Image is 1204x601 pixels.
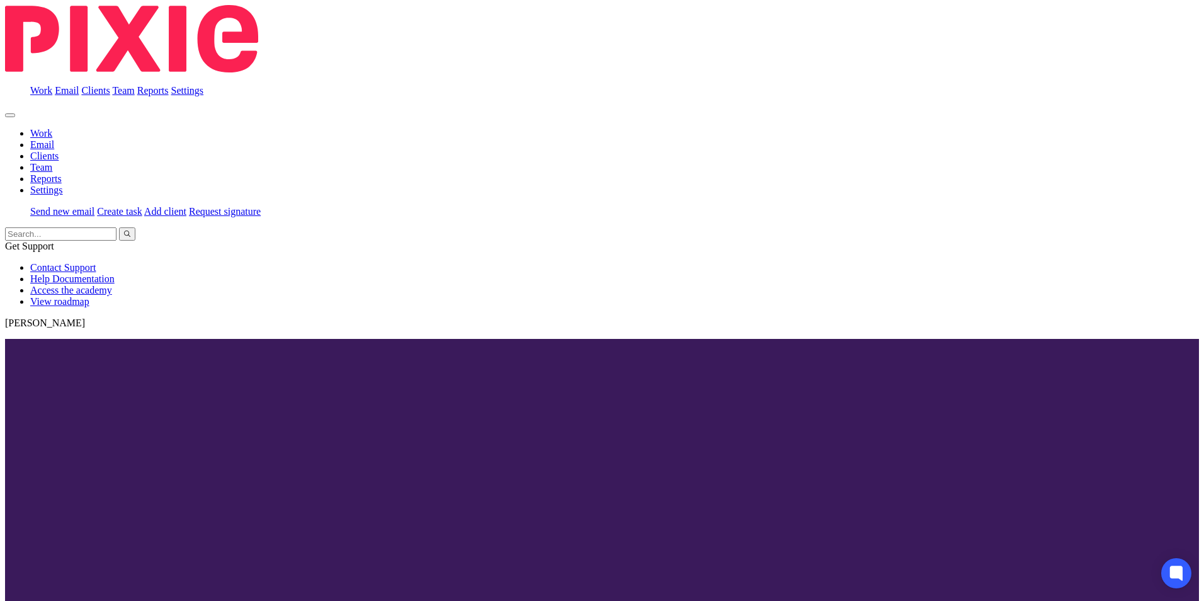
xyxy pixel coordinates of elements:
[144,206,186,217] a: Add client
[189,206,261,217] a: Request signature
[5,318,1199,329] p: [PERSON_NAME]
[119,227,135,241] button: Search
[30,162,52,173] a: Team
[55,85,79,96] a: Email
[5,5,258,72] img: Pixie
[30,185,63,195] a: Settings
[5,227,116,241] input: Search
[30,296,89,307] a: View roadmap
[171,85,204,96] a: Settings
[97,206,142,217] a: Create task
[137,85,169,96] a: Reports
[30,128,52,139] a: Work
[5,241,54,251] span: Get Support
[30,206,94,217] a: Send new email
[81,85,110,96] a: Clients
[112,85,134,96] a: Team
[30,173,62,184] a: Reports
[30,139,54,150] a: Email
[30,151,59,161] a: Clients
[30,273,115,284] a: Help Documentation
[30,262,96,273] a: Contact Support
[30,285,112,295] a: Access the academy
[30,85,52,96] a: Work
